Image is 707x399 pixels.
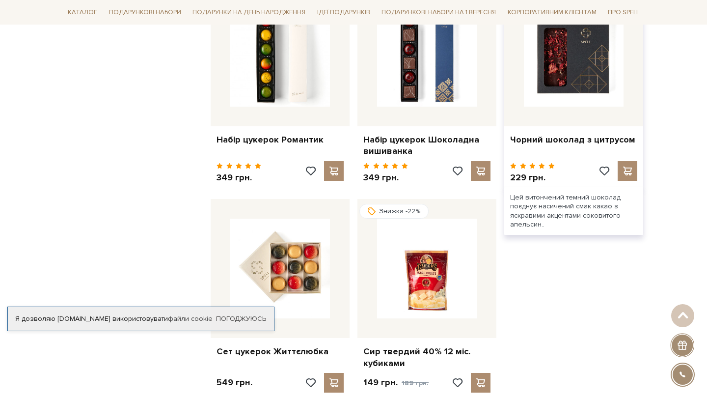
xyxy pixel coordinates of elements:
[510,172,555,183] p: 229 грн.
[510,134,637,145] a: Чорний шоколад з цитрусом
[604,5,643,20] span: Про Spell
[377,219,477,318] img: Сир твердий 40% 12 міс. кубиками
[105,5,185,20] span: Подарункові набори
[378,4,500,21] a: Подарункові набори на 1 Вересня
[363,377,429,389] p: 149 грн.
[189,5,309,20] span: Подарунки на День народження
[216,314,266,323] a: Погоджуюсь
[168,314,213,323] a: файли cookie
[504,187,643,235] div: Цей витончений темний шоколад поєднує насичений смак какао з яскравими акцентами соковитого апель...
[313,5,374,20] span: Ідеї подарунків
[504,4,600,21] a: Корпоративним клієнтам
[363,134,490,157] a: Набір цукерок Шоколадна вишиванка
[8,314,274,323] div: Я дозволяю [DOMAIN_NAME] використовувати
[217,134,344,145] a: Набір цукерок Романтик
[217,377,252,388] p: 549 грн.
[217,346,344,357] a: Сет цукерок Життєлюбка
[217,172,261,183] p: 349 грн.
[363,346,490,369] a: Сир твердий 40% 12 міс. кубиками
[363,172,408,183] p: 349 грн.
[402,379,429,387] span: 189 грн.
[359,204,429,219] div: Знижка -22%
[64,5,101,20] span: Каталог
